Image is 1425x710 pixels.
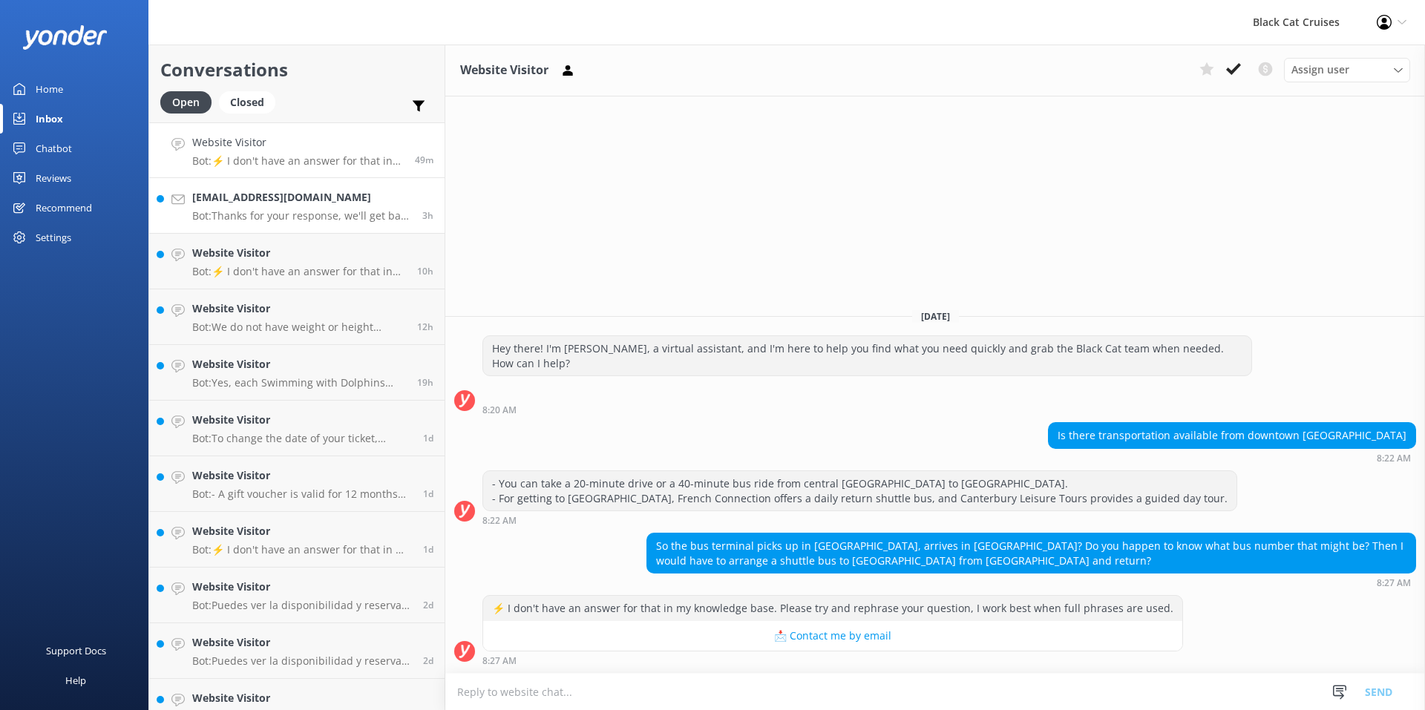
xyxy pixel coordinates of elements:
[647,533,1415,573] div: So the bus terminal picks up in [GEOGRAPHIC_DATA], arrives in [GEOGRAPHIC_DATA]? Do you happen to...
[482,655,1183,665] div: Oct 09 2025 08:27am (UTC +13:00) Pacific/Auckland
[415,154,433,166] span: Oct 09 2025 08:27am (UTC +13:00) Pacific/Auckland
[36,134,72,163] div: Chatbot
[149,456,445,512] a: Website VisitorBot:- A gift voucher is valid for 12 months from the date of purchase. - A re-crui...
[423,654,433,667] span: Oct 07 2025 12:22am (UTC +13:00) Pacific/Auckland
[36,163,71,193] div: Reviews
[149,178,445,234] a: [EMAIL_ADDRESS][DOMAIN_NAME]Bot:Thanks for your response, we'll get back to you as soon as we can...
[192,356,406,372] h4: Website Visitor
[192,245,406,261] h4: Website Visitor
[423,487,433,500] span: Oct 07 2025 08:59pm (UTC +13:00) Pacific/Auckland
[149,289,445,345] a: Website VisitorBot:We do not have weight or height restrictions for swimming with dolphins. Howev...
[1048,453,1416,463] div: Oct 09 2025 08:22am (UTC +13:00) Pacific/Auckland
[482,657,517,665] strong: 8:27 AM
[192,432,412,445] p: Bot: To change the date of your ticket, please contact us directly by calling [PHONE_NUMBER] or e...
[192,634,412,651] h4: Website Visitor
[192,189,411,206] h4: [EMAIL_ADDRESS][DOMAIN_NAME]
[36,104,63,134] div: Inbox
[482,516,517,525] strong: 8:22 AM
[1291,62,1349,78] span: Assign user
[482,406,517,415] strong: 8:20 AM
[36,223,71,252] div: Settings
[423,599,433,611] span: Oct 07 2025 12:24am (UTC +13:00) Pacific/Auckland
[160,93,219,110] a: Open
[36,193,92,223] div: Recommend
[149,623,445,679] a: Website VisitorBot:Puedes ver la disponibilidad y reservar tu tour en línea en [URL][DOMAIN_NAME].2d
[192,321,406,334] p: Bot: We do not have weight or height restrictions for swimming with dolphins. However, wetsuit si...
[460,61,548,80] h3: Website Visitor
[149,122,445,178] a: Website VisitorBot:⚡ I don't have an answer for that in my knowledge base. Please try and rephras...
[192,599,412,612] p: Bot: Puedes ver la disponibilidad y reservar tu tour en línea en [URL][DOMAIN_NAME].
[149,345,445,401] a: Website VisitorBot:Yes, each Swimming with Dolphins tour is guided by a knowledgeable Nature Guid...
[646,577,1416,588] div: Oct 09 2025 08:27am (UTC +13:00) Pacific/Auckland
[417,376,433,389] span: Oct 08 2025 01:59pm (UTC +13:00) Pacific/Auckland
[483,621,1182,651] button: 📩 Contact me by email
[149,401,445,456] a: Website VisitorBot:To change the date of your ticket, please contact us directly by calling [PHON...
[46,636,106,665] div: Support Docs
[36,74,63,104] div: Home
[192,579,412,595] h4: Website Visitor
[192,376,406,389] p: Bot: Yes, each Swimming with Dolphins tour is guided by a knowledgeable Nature Guide and Skipper.
[1049,423,1415,448] div: Is there transportation available from downtown [GEOGRAPHIC_DATA]
[417,321,433,333] span: Oct 08 2025 09:06pm (UTC +13:00) Pacific/Auckland
[192,412,412,428] h4: Website Visitor
[149,512,445,568] a: Website VisitorBot:⚡ I don't have an answer for that in my knowledge base. Please try and rephras...
[482,515,1237,525] div: Oct 09 2025 08:22am (UTC +13:00) Pacific/Auckland
[149,568,445,623] a: Website VisitorBot:Puedes ver la disponibilidad y reservar tu tour en línea en [URL][DOMAIN_NAME].2d
[483,471,1236,510] div: - You can take a 20-minute drive or a 40-minute bus ride from central [GEOGRAPHIC_DATA] to [GEOGR...
[912,310,959,323] span: [DATE]
[65,665,86,695] div: Help
[192,467,412,484] h4: Website Visitor
[482,404,1252,415] div: Oct 09 2025 08:20am (UTC +13:00) Pacific/Auckland
[192,134,404,151] h4: Website Visitor
[192,654,412,668] p: Bot: Puedes ver la disponibilidad y reservar tu tour en línea en [URL][DOMAIN_NAME].
[22,25,108,50] img: yonder-white-logo.png
[192,523,412,539] h4: Website Visitor
[192,300,406,317] h4: Website Visitor
[422,209,433,222] span: Oct 09 2025 05:45am (UTC +13:00) Pacific/Auckland
[423,543,433,556] span: Oct 07 2025 09:42am (UTC +13:00) Pacific/Auckland
[1377,579,1411,588] strong: 8:27 AM
[1377,454,1411,463] strong: 8:22 AM
[192,690,412,706] h4: Website Visitor
[483,596,1182,621] div: ⚡ I don't have an answer for that in my knowledge base. Please try and rephrase your question, I ...
[192,209,411,223] p: Bot: Thanks for your response, we'll get back to you as soon as we can during opening hours.
[219,91,275,114] div: Closed
[192,543,412,556] p: Bot: ⚡ I don't have an answer for that in my knowledge base. Please try and rephrase your questio...
[417,265,433,277] span: Oct 08 2025 10:20pm (UTC +13:00) Pacific/Auckland
[423,432,433,444] span: Oct 08 2025 08:39am (UTC +13:00) Pacific/Auckland
[149,234,445,289] a: Website VisitorBot:⚡ I don't have an answer for that in my knowledge base. Please try and rephras...
[192,154,404,168] p: Bot: ⚡ I don't have an answer for that in my knowledge base. Please try and rephrase your questio...
[192,265,406,278] p: Bot: ⚡ I don't have an answer for that in my knowledge base. Please try and rephrase your questio...
[160,91,212,114] div: Open
[192,487,412,501] p: Bot: - A gift voucher is valid for 12 months from the date of purchase. - A re-cruise voucher has...
[483,336,1251,375] div: Hey there! I'm [PERSON_NAME], a virtual assistant, and I'm here to help you find what you need qu...
[219,93,283,110] a: Closed
[1284,58,1410,82] div: Assign User
[160,56,433,84] h2: Conversations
